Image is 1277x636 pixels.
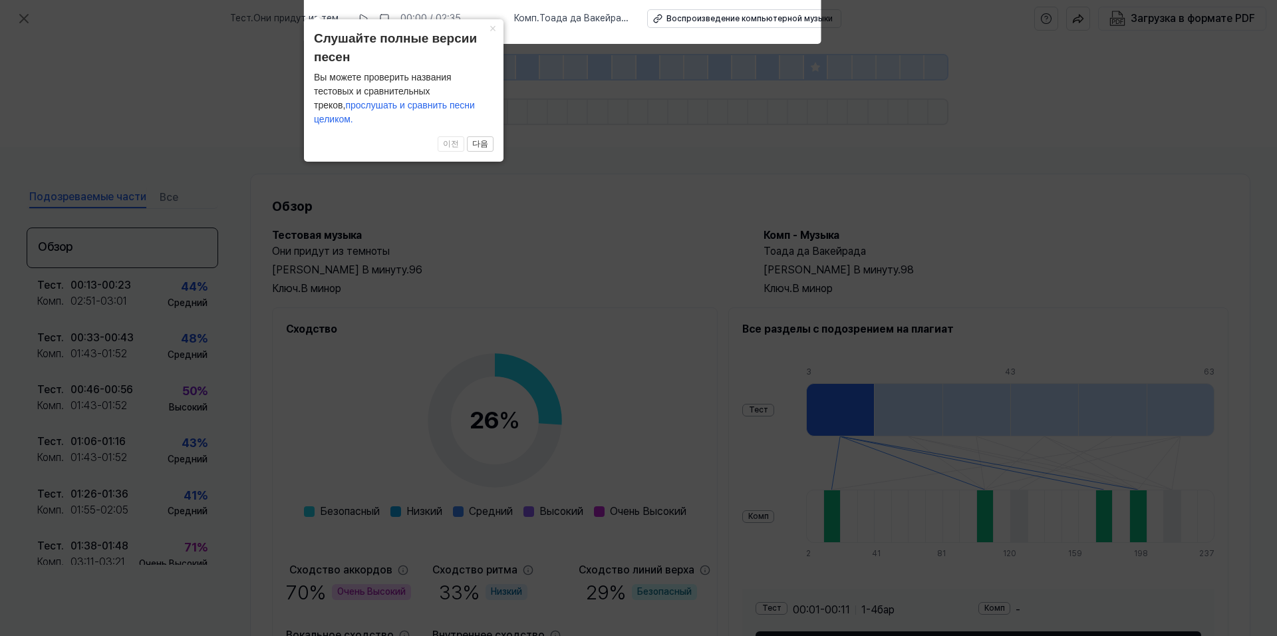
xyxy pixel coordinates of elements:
[537,13,539,23] ya-tr-span: .
[514,13,629,37] ya-tr-span: Тоада да Вакейрада
[666,14,833,23] ya-tr-span: Воспроизведение компьютерной музыки
[467,136,494,152] button: 다음
[314,100,475,124] ya-tr-span: прослушать и сравнить песни целиком.
[490,22,497,35] ya-tr-span: ×
[514,13,537,23] ya-tr-span: Комп
[443,139,459,148] ya-tr-span: 이전
[438,136,464,152] button: 이전
[400,12,461,25] div: 00:00 / 02:35
[314,72,452,110] ya-tr-span: Вы можете проверить названия тестовых и сравнительных треков,
[647,9,841,28] button: Воспроизведение компьютерной музыки
[314,31,477,65] ya-tr-span: Слушайте полные версии песен
[472,139,488,148] ya-tr-span: 다음
[482,19,503,38] button: Закрыть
